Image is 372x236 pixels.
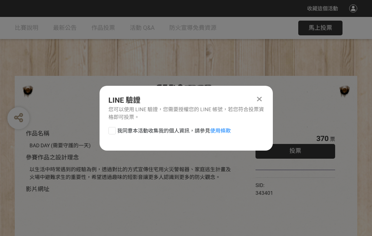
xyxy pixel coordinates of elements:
div: 以生活中時常遇到的經驗為例，透過對比的方式宣傳住宅用火災警報器、家庭逃生計畫及火場中避難求生的重要性，希望透過趣味的短影音讓更多人認識到更多的防火觀念。 [29,166,233,181]
span: 參賽作品之設計理念 [26,154,79,161]
span: 作品名稱 [26,130,49,137]
span: 最新公告 [53,24,77,31]
span: 防火宣導免費資源 [169,24,216,31]
span: 馬上投票 [309,24,332,31]
a: 比賽說明 [15,17,38,39]
div: BAD DAY (需要守護的一天) [29,142,233,149]
span: 370 [316,134,328,143]
div: LINE 驗證 [108,95,264,106]
span: 收藏這個活動 [307,6,338,11]
button: 馬上投票 [298,21,343,35]
span: 我同意本活動收集我的個人資訊，請參見 [117,127,231,135]
span: SID: 343401 [255,182,273,196]
span: 活動 Q&A [130,24,154,31]
div: 您可以使用 LINE 驗證，您需要授權您的 LINE 帳號，若您符合投票資格即可投票。 [108,106,264,121]
a: 活動 Q&A [130,17,154,39]
span: 比賽說明 [15,24,38,31]
span: 投票 [289,147,301,154]
a: 使用條款 [210,128,231,134]
iframe: Facebook Share [275,182,312,189]
span: 票 [330,136,335,142]
a: 作品投票 [91,17,115,39]
a: 防火宣導免費資源 [169,17,216,39]
span: 作品投票 [91,24,115,31]
span: 影片網址 [26,186,49,193]
a: 最新公告 [53,17,77,39]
